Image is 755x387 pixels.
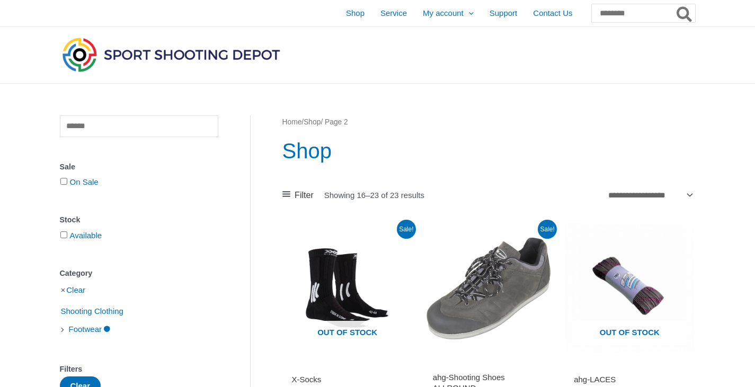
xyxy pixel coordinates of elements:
[572,321,687,345] span: Out of stock
[324,191,424,199] p: Showing 16–23 of 23 results
[295,187,314,203] span: Filter
[70,177,99,186] a: On Sale
[68,324,112,333] a: Footwear
[60,266,218,281] div: Category
[433,359,544,372] iframe: Customer reviews powered by Trustpilot
[60,178,67,185] input: On Sale
[564,223,695,353] a: Out of stock
[282,115,695,129] nav: Breadcrumb
[290,321,405,345] span: Out of stock
[60,212,218,228] div: Stock
[282,223,413,353] a: Out of stock
[60,159,218,175] div: Sale
[60,231,67,238] input: Available
[564,223,695,353] img: ahg-LACES
[397,220,416,239] span: Sale!
[574,374,685,385] h2: ahg-LACES
[60,362,218,377] div: Filters
[60,302,125,320] span: Shooting Clothing
[68,320,103,338] span: Footwear
[60,306,125,315] a: Shooting Clothing
[70,231,102,240] a: Available
[66,285,85,294] a: Clear
[292,374,403,385] h2: X-Socks
[282,187,314,203] a: Filter
[282,118,302,126] a: Home
[282,136,695,166] h1: Shop
[292,359,403,372] iframe: Customer reviews powered by Trustpilot
[60,35,282,74] img: Sport Shooting Depot
[282,223,413,353] img: X-Socks
[605,187,695,203] select: Shop order
[423,223,554,353] img: ahg-SHOOTING SHOES ALLROUND
[304,118,321,126] a: Shop
[574,359,685,372] iframe: Customer reviews powered by Trustpilot
[538,220,557,239] span: Sale!
[674,4,695,22] button: Search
